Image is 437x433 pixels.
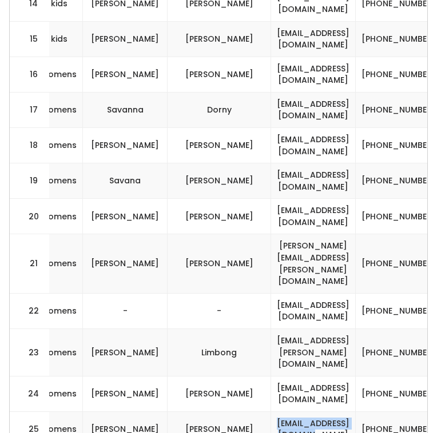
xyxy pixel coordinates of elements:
td: [PERSON_NAME] [168,234,271,293]
td: 23 [10,328,50,376]
td: womens [35,163,83,199]
td: 20 [10,199,50,234]
td: womens [35,57,83,92]
td: womens [35,199,83,234]
td: [PERSON_NAME] [168,21,271,57]
td: [PERSON_NAME] [83,128,168,163]
td: [PERSON_NAME] [83,21,168,57]
td: [PERSON_NAME] [168,128,271,163]
td: [EMAIL_ADDRESS][DOMAIN_NAME] [271,163,356,199]
td: [PERSON_NAME] [168,57,271,92]
td: womens [35,293,83,328]
td: [EMAIL_ADDRESS][DOMAIN_NAME] [271,293,356,328]
td: - [168,293,271,328]
td: [EMAIL_ADDRESS][DOMAIN_NAME] [271,376,356,411]
td: 21 [10,234,50,293]
td: 19 [10,163,50,199]
td: [PERSON_NAME] [168,163,271,199]
td: [PERSON_NAME] [83,57,168,92]
td: womens [35,328,83,376]
td: 16 [10,57,50,92]
td: Dorny [168,92,271,127]
td: 22 [10,293,50,328]
td: womens [35,376,83,411]
td: kids [35,21,83,57]
td: [EMAIL_ADDRESS][DOMAIN_NAME] [271,92,356,127]
td: [EMAIL_ADDRESS][PERSON_NAME][DOMAIN_NAME] [271,328,356,376]
td: [EMAIL_ADDRESS][DOMAIN_NAME] [271,21,356,57]
td: 15 [10,21,50,57]
td: [EMAIL_ADDRESS][DOMAIN_NAME] [271,57,356,92]
td: 17 [10,92,50,127]
td: womens [35,128,83,163]
td: [PERSON_NAME][EMAIL_ADDRESS][PERSON_NAME][DOMAIN_NAME] [271,234,356,293]
td: [PERSON_NAME] [83,234,168,293]
td: [PERSON_NAME] [83,199,168,234]
td: [PERSON_NAME] [83,328,168,376]
td: [EMAIL_ADDRESS][DOMAIN_NAME] [271,199,356,234]
td: 18 [10,128,50,163]
td: - [83,293,168,328]
td: [PERSON_NAME] [83,376,168,411]
td: Limbong [168,328,271,376]
td: [EMAIL_ADDRESS][DOMAIN_NAME] [271,128,356,163]
td: womens [35,234,83,293]
td: womens [35,92,83,127]
td: 24 [10,376,50,411]
td: [PERSON_NAME] [168,376,271,411]
td: Savana [83,163,168,199]
td: Savanna [83,92,168,127]
td: [PERSON_NAME] [168,199,271,234]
